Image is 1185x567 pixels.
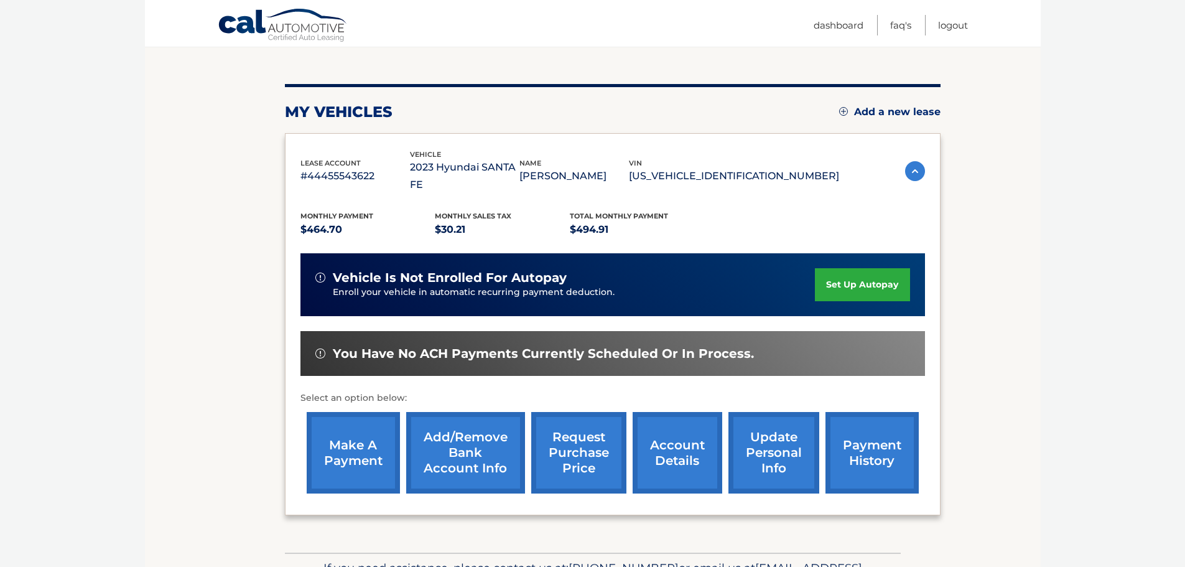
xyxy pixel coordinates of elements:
[315,349,325,358] img: alert-white.svg
[825,412,919,494] a: payment history
[839,106,941,118] a: Add a new lease
[814,15,863,35] a: Dashboard
[406,412,525,494] a: Add/Remove bank account info
[519,159,541,167] span: name
[629,167,839,185] p: [US_VEHICLE_IDENTIFICATION_NUMBER]
[300,167,410,185] p: #44455543622
[890,15,911,35] a: FAQ's
[218,8,348,44] a: Cal Automotive
[938,15,968,35] a: Logout
[333,270,567,286] span: vehicle is not enrolled for autopay
[300,221,435,238] p: $464.70
[435,212,511,220] span: Monthly sales Tax
[410,150,441,159] span: vehicle
[300,391,925,406] p: Select an option below:
[333,346,754,362] span: You have no ACH payments currently scheduled or in process.
[300,159,361,167] span: lease account
[728,412,819,494] a: update personal info
[839,107,848,116] img: add.svg
[905,161,925,181] img: accordion-active.svg
[570,221,705,238] p: $494.91
[300,212,373,220] span: Monthly Payment
[410,159,519,194] p: 2023 Hyundai SANTA FE
[629,159,642,167] span: vin
[815,268,909,301] a: set up autopay
[315,273,325,283] img: alert-white.svg
[307,412,400,494] a: make a payment
[570,212,668,220] span: Total Monthly Payment
[633,412,722,494] a: account details
[531,412,626,494] a: request purchase price
[333,286,816,299] p: Enroll your vehicle in automatic recurring payment deduction.
[285,103,393,121] h2: my vehicles
[435,221,570,238] p: $30.21
[519,167,629,185] p: [PERSON_NAME]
